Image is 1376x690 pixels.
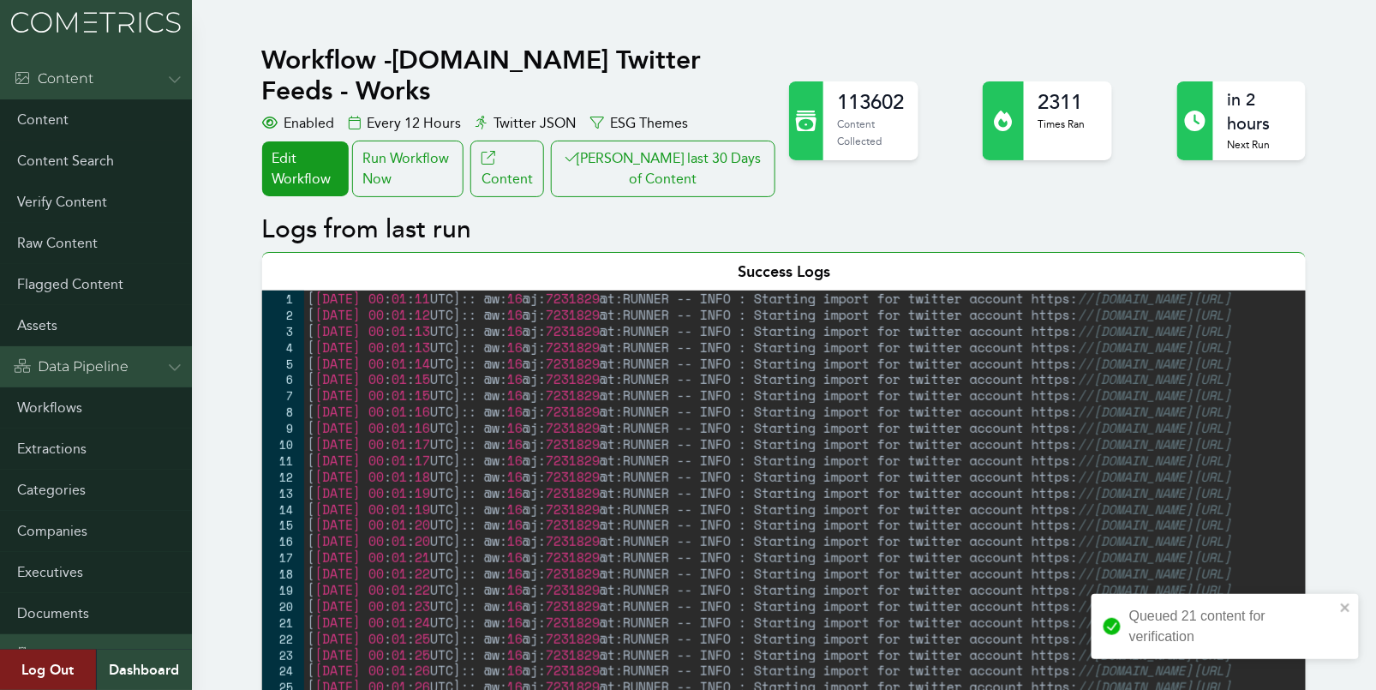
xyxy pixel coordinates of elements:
[262,469,304,485] div: 12
[262,307,304,323] div: 2
[262,663,304,679] div: 24
[1227,136,1292,153] p: Next Run
[470,141,544,197] a: Content
[262,501,304,518] div: 14
[262,582,304,598] div: 19
[262,436,304,453] div: 10
[1038,88,1085,116] h2: 2311
[262,371,304,387] div: 6
[96,650,192,690] a: Dashboard
[262,339,304,356] div: 4
[262,549,304,566] div: 17
[1129,606,1335,647] div: Queued 21 content for verification
[14,357,129,377] div: Data Pipeline
[476,113,577,134] div: Twitter JSON
[262,387,304,404] div: 7
[837,116,905,149] p: Content Collected
[262,453,304,469] div: 11
[262,356,304,372] div: 5
[262,141,349,196] a: Edit Workflow
[262,404,304,420] div: 8
[262,533,304,549] div: 16
[262,485,304,501] div: 13
[262,45,779,106] h1: Workflow - [DOMAIN_NAME] Twitter Feeds - Works
[262,631,304,647] div: 22
[1340,601,1352,615] button: close
[1227,88,1292,136] h2: in 2 hours
[262,517,304,533] div: 15
[262,291,304,307] div: 1
[262,252,1307,291] div: Success Logs
[262,566,304,582] div: 18
[837,88,905,116] h2: 113602
[262,420,304,436] div: 9
[262,214,1307,245] h2: Logs from last run
[1038,116,1085,133] p: Times Ran
[590,113,689,134] div: ESG Themes
[551,141,775,197] button: [PERSON_NAME] last 30 Days of Content
[262,615,304,631] div: 21
[262,113,335,134] div: Enabled
[262,647,304,663] div: 23
[14,645,84,665] div: Admin
[352,141,464,197] div: Run Workflow Now
[262,598,304,615] div: 20
[349,113,462,134] div: Every 12 Hours
[14,69,93,89] div: Content
[262,323,304,339] div: 3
